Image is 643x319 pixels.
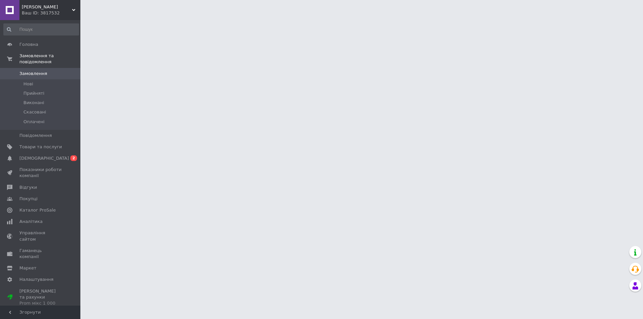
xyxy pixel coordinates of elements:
[19,71,47,77] span: Замовлення
[19,248,62,260] span: Гаманець компанії
[19,276,54,283] span: Налаштування
[19,207,56,213] span: Каталог ProSale
[23,109,46,115] span: Скасовані
[19,133,52,139] span: Повідомлення
[19,265,37,271] span: Маркет
[22,4,72,10] span: Світ Краси
[19,144,62,150] span: Товари та послуги
[19,300,62,306] div: Prom мікс 1 000
[23,119,45,125] span: Оплачені
[19,219,43,225] span: Аналітика
[70,155,77,161] span: 2
[19,53,80,65] span: Замовлення та повідомлення
[22,10,80,16] div: Ваш ID: 3817532
[19,196,38,202] span: Покупці
[23,81,33,87] span: Нові
[3,23,79,35] input: Пошук
[19,155,69,161] span: [DEMOGRAPHIC_DATA]
[19,184,37,190] span: Відгуки
[23,90,44,96] span: Прийняті
[23,100,44,106] span: Виконані
[19,288,62,307] span: [PERSON_NAME] та рахунки
[19,167,62,179] span: Показники роботи компанії
[19,230,62,242] span: Управління сайтом
[19,42,38,48] span: Головна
